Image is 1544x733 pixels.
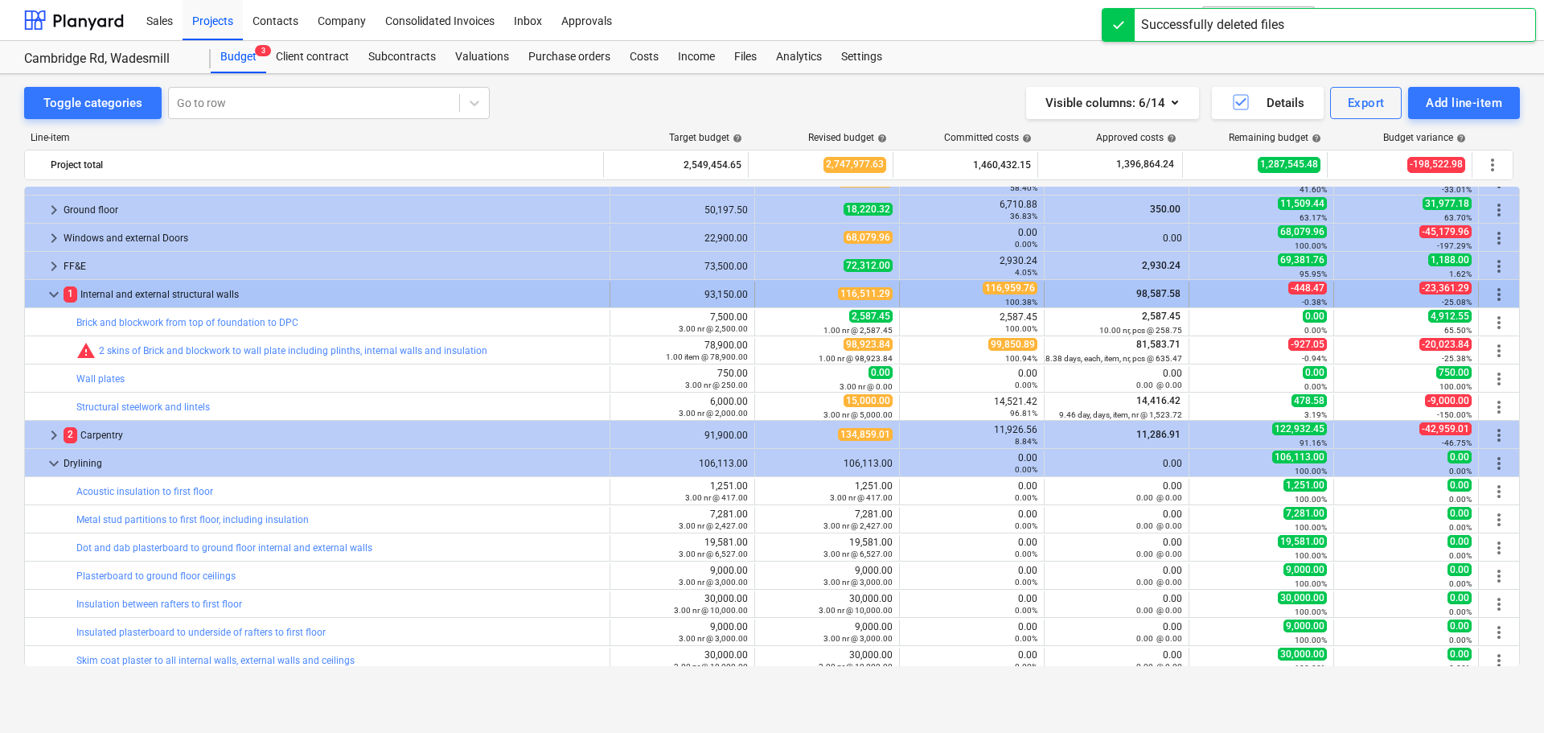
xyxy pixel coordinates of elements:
[1447,648,1472,661] span: 0.00
[1015,240,1037,249] small: 0.00%
[1447,591,1472,604] span: 0.00
[1303,366,1327,379] span: 0.00
[64,427,77,443] span: 2
[1419,225,1472,238] span: -45,179.96
[1096,132,1176,143] div: Approved costs
[1489,397,1509,417] span: More actions
[666,352,748,361] small: 1.00 item @ 78,900.00
[906,565,1037,587] div: 0.00
[1051,233,1182,244] div: 0.00
[1136,578,1182,587] small: 0.00 @ 0.00
[44,426,64,445] span: keyboard_arrow_right
[211,41,266,73] a: Budget3
[1439,382,1472,391] small: 100.00%
[766,41,832,73] a: Analytics
[24,51,191,68] div: Cambridge Rd, Wadesmill
[823,410,893,419] small: 3.00 nr @ 5,000.00
[1426,93,1502,113] div: Add line-item
[1489,510,1509,529] span: More actions
[64,282,603,307] div: Internal and external structural walls
[838,287,893,300] span: 116,511.29
[1140,260,1182,271] span: 2,930.24
[900,152,1031,178] div: 1,460,432.15
[1419,282,1472,294] span: -23,361.29
[1437,241,1472,250] small: -197.29%
[1437,410,1472,419] small: -150.00%
[1449,467,1472,476] small: 0.00%
[844,203,893,216] span: 18,220.32
[1278,591,1327,604] span: 30,000.00
[1045,93,1180,113] div: Visible columns : 6/14
[1010,183,1037,192] small: 58.40%
[1015,634,1037,643] small: 0.00%
[1135,339,1182,350] span: 81,583.71
[1428,310,1472,323] span: 4,912.55
[1444,326,1472,335] small: 65.50%
[1442,439,1472,447] small: -46.75%
[1272,422,1327,435] span: 122,932.45
[1015,606,1037,615] small: 0.00%
[906,452,1037,475] div: 0.00
[1419,338,1472,351] span: -20,023.84
[1449,523,1472,532] small: 0.00%
[64,451,603,476] div: Drylining
[76,599,242,610] a: Insulation between rafters to first floor
[1136,662,1182,671] small: 0.00 @ 0.00
[868,366,893,379] span: 0.00
[1278,535,1327,548] span: 19,581.00
[610,152,741,178] div: 2,549,454.65
[1449,270,1472,278] small: 1.62%
[1051,649,1182,672] div: 0.00
[844,259,893,272] span: 72,312.00
[1015,465,1037,474] small: 0.00%
[1231,93,1304,113] div: Details
[1010,409,1037,418] small: 96.81%
[679,634,748,643] small: 3.00 nr @ 3,000.00
[1140,311,1182,322] span: 2,587.45
[906,424,1037,447] div: 11,926.56
[44,229,64,248] span: keyboard_arrow_right
[76,655,355,666] a: Skim coat plaster to all internal walls, external walls and ceilings
[617,509,748,531] div: 7,281.00
[76,514,309,525] a: Metal stud partitions to first floor, including insulation
[519,41,620,73] a: Purchase orders
[617,458,748,469] div: 106,113.00
[44,200,64,220] span: keyboard_arrow_right
[1212,87,1324,119] button: Details
[1059,410,1182,419] small: 9.46 day, days, item, nr @ 1,523.72
[1436,366,1472,379] span: 750.00
[1278,253,1327,266] span: 69,381.76
[906,593,1037,616] div: 0.00
[1051,537,1182,559] div: 0.00
[823,634,893,643] small: 3.00 nr @ 3,000.00
[1449,607,1472,616] small: 0.00%
[1489,623,1509,642] span: More actions
[819,606,893,615] small: 3.00 nr @ 10,000.00
[1051,368,1182,390] div: 0.00
[1428,253,1472,266] span: 1,188.00
[76,627,326,638] a: Insulated plasterboard to underside of rafters to first floor
[266,41,359,73] div: Client contract
[808,132,887,143] div: Revised budget
[1136,521,1182,530] small: 0.00 @ 0.00
[1442,185,1472,194] small: -33.01%
[1295,523,1327,532] small: 100.00%
[1295,241,1327,250] small: 100.00%
[1483,155,1502,175] span: More actions
[620,41,668,73] div: Costs
[51,152,597,178] div: Project total
[1272,451,1327,463] span: 106,113.00
[674,662,748,671] small: 3.00 nr @ 10,000.00
[1489,454,1509,473] span: More actions
[906,255,1037,278] div: 2,930.24
[983,282,1037,294] span: 116,959.76
[1449,551,1472,560] small: 0.00%
[1464,656,1544,733] div: Chat Widget
[43,93,142,113] div: Toggle categories
[617,593,748,616] div: 30,000.00
[725,41,766,73] a: Files
[1278,648,1327,661] span: 30,000.00
[823,521,893,530] small: 3.00 nr @ 2,427.00
[906,396,1037,418] div: 14,521.42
